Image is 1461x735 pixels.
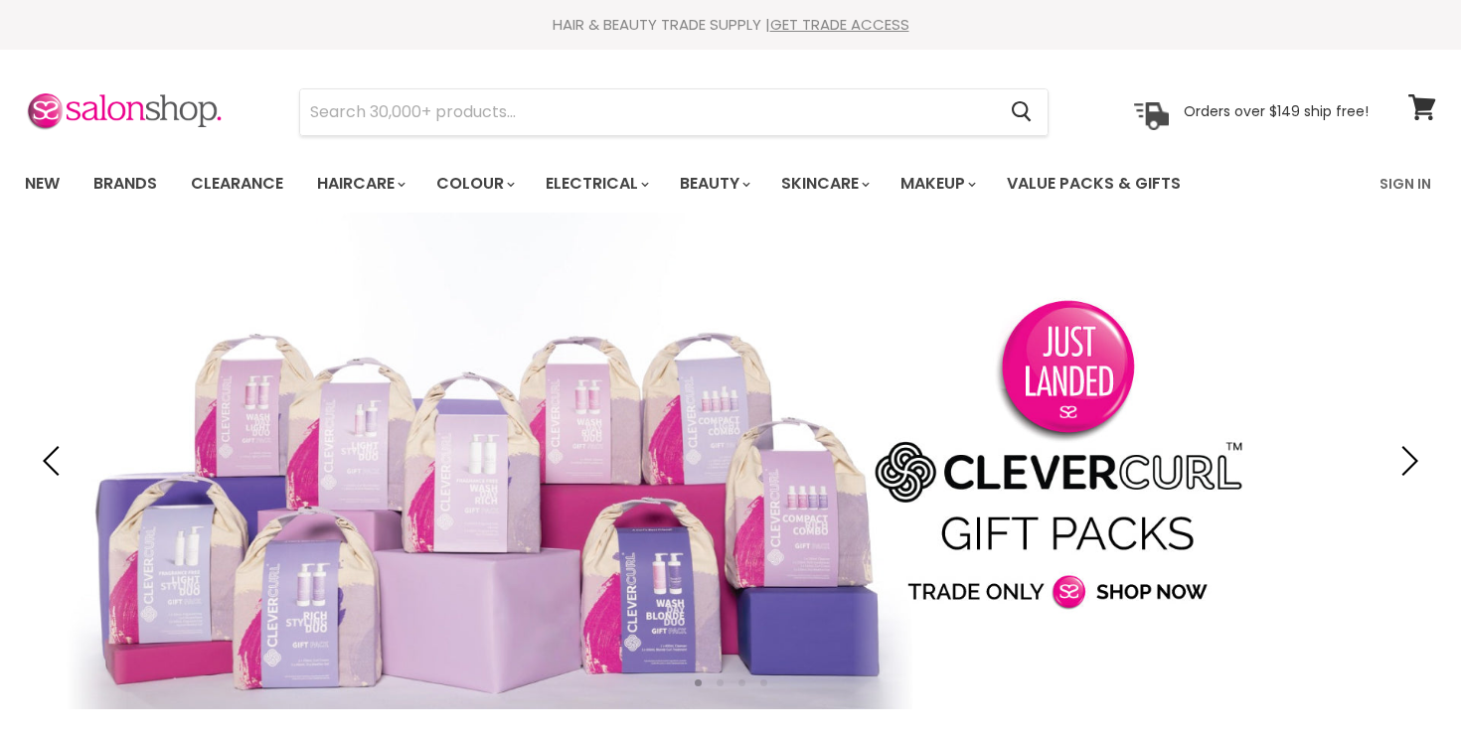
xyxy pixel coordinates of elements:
[421,163,527,205] a: Colour
[302,163,417,205] a: Haircare
[176,163,298,205] a: Clearance
[35,441,75,481] button: Previous
[79,163,172,205] a: Brands
[995,89,1048,135] button: Search
[770,14,909,35] a: GET TRADE ACCESS
[1368,163,1443,205] a: Sign In
[886,163,988,205] a: Makeup
[760,679,767,686] li: Page dot 4
[1362,642,1441,715] iframe: Gorgias live chat messenger
[10,155,1282,213] ul: Main menu
[299,88,1049,136] form: Product
[10,163,75,205] a: New
[1184,102,1369,120] p: Orders over $149 ship free!
[531,163,661,205] a: Electrical
[738,679,745,686] li: Page dot 3
[300,89,995,135] input: Search
[992,163,1196,205] a: Value Packs & Gifts
[665,163,762,205] a: Beauty
[766,163,882,205] a: Skincare
[1386,441,1426,481] button: Next
[717,679,724,686] li: Page dot 2
[695,679,702,686] li: Page dot 1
